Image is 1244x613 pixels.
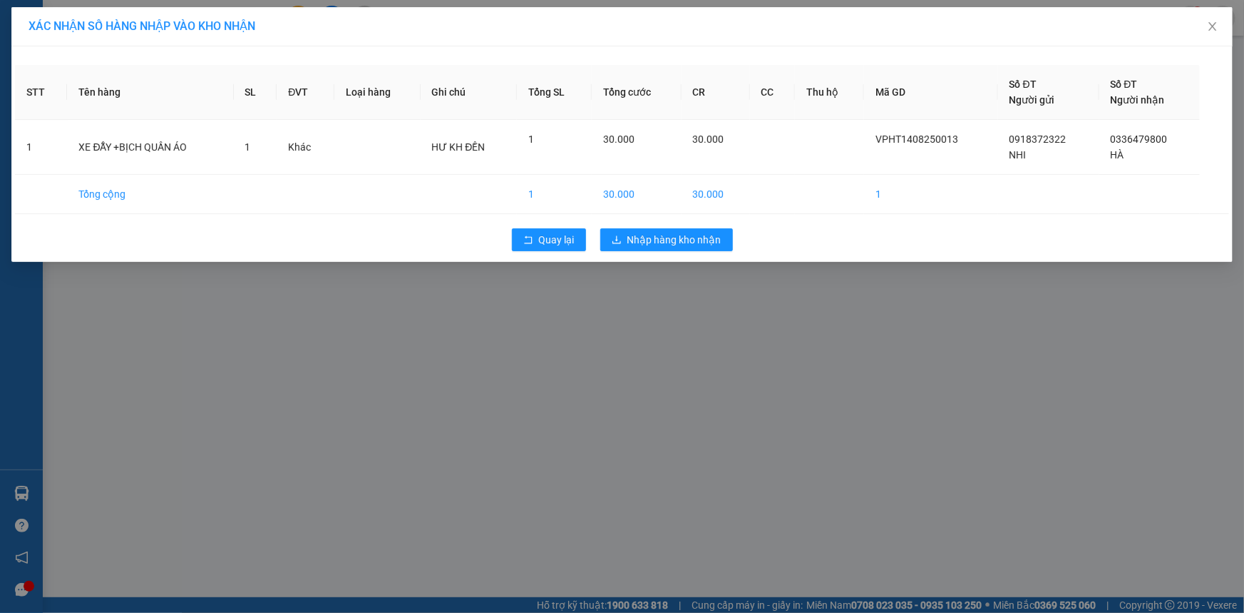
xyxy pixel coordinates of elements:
li: [STREET_ADDRESS][PERSON_NAME]. [GEOGRAPHIC_DATA], Tỉnh [GEOGRAPHIC_DATA] [133,35,596,53]
td: 30.000 [682,175,750,214]
span: Số ĐT [1009,78,1037,90]
img: logo.jpg [18,18,89,89]
button: Close [1193,7,1233,47]
span: 1 [528,133,534,145]
span: download [612,235,622,246]
button: rollbackQuay lại [512,228,586,251]
span: close [1207,21,1218,32]
span: 1 [245,141,251,153]
span: 0918372322 [1009,133,1066,145]
th: Ghi chú [421,65,518,120]
span: 0336479800 [1111,133,1168,145]
th: Tổng SL [517,65,592,120]
th: Tên hàng [67,65,233,120]
span: 30.000 [603,133,634,145]
span: HÀ [1111,149,1124,161]
td: Tổng cộng [67,175,233,214]
th: Loại hàng [334,65,420,120]
td: XE ĐẪY +BỊCH QUẦN ÁO [67,120,233,175]
td: 1 [15,120,67,175]
span: Người gửi [1009,94,1055,106]
th: ĐVT [277,65,334,120]
span: Người nhận [1111,94,1165,106]
li: Hotline: 1900 8153 [133,53,596,71]
span: NHI [1009,149,1027,161]
th: Mã GD [864,65,997,120]
th: CC [750,65,795,120]
span: Quay lại [539,232,575,248]
th: STT [15,65,67,120]
th: CR [682,65,750,120]
td: Khác [277,120,334,175]
span: 30.000 [693,133,724,145]
span: XÁC NHẬN SỐ HÀNG NHẬP VÀO KHO NHẬN [29,19,255,33]
span: HƯ KH ĐỀN [432,141,485,153]
th: SL [234,65,277,120]
span: Số ĐT [1111,78,1138,90]
span: rollback [523,235,533,246]
span: Nhập hàng kho nhận [627,232,721,248]
th: Thu hộ [795,65,864,120]
b: GỬI : PV An Sương ([GEOGRAPHIC_DATA]) [18,103,227,151]
span: VPHT1408250013 [875,133,958,145]
td: 1 [864,175,997,214]
th: Tổng cước [592,65,681,120]
td: 30.000 [592,175,681,214]
td: 1 [517,175,592,214]
button: downloadNhập hàng kho nhận [600,228,733,251]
